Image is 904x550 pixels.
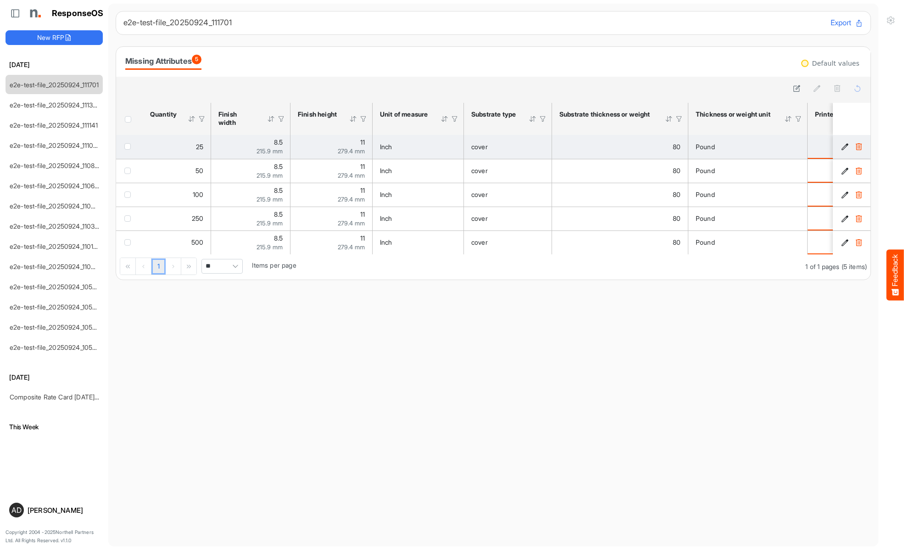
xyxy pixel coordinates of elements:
[201,259,243,274] span: Pagerdropdown
[116,254,871,280] div: Pager Container
[10,242,101,250] a: e2e-test-file_20250924_110146
[854,142,863,152] button: Delete
[359,115,368,123] div: Filter Icon
[471,143,488,151] span: cover
[211,183,290,207] td: 8.5 is template cell Column Header httpsnorthellcomontologiesmapping-rulesmeasurementhasfinishsiz...
[539,115,547,123] div: Filter Icon
[380,238,392,246] span: Inch
[11,506,22,514] span: AD
[815,110,855,118] div: Printed sides
[360,210,365,218] span: 11
[380,191,392,198] span: Inch
[274,210,283,218] span: 8.5
[211,207,290,230] td: 8.5 is template cell Column Header httpsnorthellcomontologiesmapping-rulesmeasurementhasfinishsiz...
[373,159,464,183] td: Inch is template cell Column Header httpsnorthellcomontologiesmapping-rulesmeasurementhasunitofme...
[464,135,552,159] td: cover is template cell Column Header httpsnorthellcomontologiesmapping-rulesmaterialhassubstratem...
[552,159,688,183] td: 80 is template cell Column Header httpsnorthellcomontologiesmapping-rulesmaterialhasmaterialthick...
[274,234,283,242] span: 8.5
[52,9,104,18] h1: ResponseOS
[360,138,365,146] span: 11
[120,258,136,275] div: Go to first page
[373,135,464,159] td: Inch is template cell Column Header httpsnorthellcomontologiesmapping-rulesmeasurementhasunitofme...
[274,186,283,194] span: 8.5
[6,60,103,70] h6: [DATE]
[143,135,211,159] td: 25 is template cell Column Header httpsnorthellcomontologiesmapping-rulesorderhasquantity
[28,507,99,514] div: [PERSON_NAME]
[673,167,681,174] span: 80
[380,167,392,174] span: Inch
[211,230,290,254] td: 8.5 is template cell Column Header httpsnorthellcomontologiesmapping-rulesmeasurementhasfinishsiz...
[116,183,143,207] td: checkbox
[840,142,849,152] button: Edit
[218,110,255,127] div: Finish width
[338,196,365,203] span: 279.4 mm
[380,143,392,151] span: Inch
[833,230,872,254] td: ec534b8b-7ea5-441f-b64f-1630cddcc522 is template cell Column Header
[10,101,100,109] a: e2e-test-file_20250924_111359
[673,191,681,198] span: 80
[696,167,715,174] span: Pound
[464,230,552,254] td: cover is template cell Column Header httpsnorthellcomontologiesmapping-rulesmaterialhassubstratem...
[143,159,211,183] td: 50 is template cell Column Header httpsnorthellcomontologiesmapping-rulesorderhasquantity
[25,4,44,22] img: Northell
[552,135,688,159] td: 80 is template cell Column Header httpsnorthellcomontologiesmapping-rulesmaterialhasmaterialthick...
[290,135,373,159] td: 11 is template cell Column Header httpsnorthellcomontologiesmapping-rulesmeasurementhasfinishsize...
[673,214,681,222] span: 80
[277,115,285,123] div: Filter Icon
[696,191,715,198] span: Pound
[151,258,166,275] a: Page 1 of 1 Pages
[471,167,488,174] span: cover
[854,166,863,175] button: Delete
[298,110,337,118] div: Finish height
[211,159,290,183] td: 8.5 is template cell Column Header httpsnorthellcomontologiesmapping-rulesmeasurementhasfinishsiz...
[842,263,867,270] span: (5 items)
[211,135,290,159] td: 8.5 is template cell Column Header httpsnorthellcomontologiesmapping-rulesmeasurementhasfinishsiz...
[464,183,552,207] td: cover is template cell Column Header httpsnorthellcomontologiesmapping-rulesmaterialhassubstratem...
[840,166,849,175] button: Edit
[252,261,296,269] span: Items per page
[373,230,464,254] td: Inch is template cell Column Header httpsnorthellcomontologiesmapping-rulesmeasurementhasunitofme...
[143,230,211,254] td: 500 is template cell Column Header httpsnorthellcomontologiesmapping-rulesorderhasquantity
[794,115,803,123] div: Filter Icon
[380,214,392,222] span: Inch
[854,214,863,223] button: Delete
[552,207,688,230] td: 80 is template cell Column Header httpsnorthellcomontologiesmapping-rulesmaterialhasmaterialthick...
[464,207,552,230] td: cover is template cell Column Header httpsnorthellcomontologiesmapping-rulesmaterialhassubstratem...
[688,207,808,230] td: Pound is template cell Column Header httpsnorthellcomontologiesmapping-rulesmaterialhasmaterialth...
[675,115,683,123] div: Filter Icon
[360,186,365,194] span: 11
[812,60,859,67] div: Default values
[338,219,365,227] span: 279.4 mm
[808,135,890,159] td: is template cell Column Header httpsnorthellcomontologiesmapping-rulesmanufacturinghasprintedsides
[192,214,203,222] span: 250
[257,172,283,179] span: 215.9 mm
[10,343,104,351] a: e2e-test-file_20250924_105226
[10,121,98,129] a: e2e-test-file_20250924_111141
[192,55,201,64] span: 5
[840,214,849,223] button: Edit
[191,238,203,246] span: 500
[10,202,103,210] a: e2e-test-file_20250924_110422
[257,196,283,203] span: 215.9 mm
[166,258,181,275] div: Go to next page
[10,263,103,270] a: e2e-test-file_20250924_110035
[257,147,283,155] span: 215.9 mm
[688,183,808,207] td: Pound is template cell Column Header httpsnorthellcomontologiesmapping-rulesmaterialhasmaterialth...
[831,17,863,29] button: Export
[116,207,143,230] td: checkbox
[116,103,143,135] th: Header checkbox
[10,393,118,401] a: Composite Rate Card [DATE]_smaller
[833,159,872,183] td: 3bc0d337-77f9-4d5e-a5b3-6b16bf63cb8e is template cell Column Header
[805,263,839,270] span: 1 of 1 pages
[181,258,196,275] div: Go to last page
[673,238,681,246] span: 80
[688,230,808,254] td: Pound is template cell Column Header httpsnorthellcomontologiesmapping-rulesmaterialhasmaterialth...
[808,207,890,230] td: is template cell Column Header httpsnorthellcomontologiesmapping-rulesmanufacturinghasprintedsides
[274,138,283,146] span: 8.5
[471,214,488,222] span: cover
[471,238,488,246] span: cover
[451,115,459,123] div: Filter Icon
[6,30,103,45] button: New RFP
[136,258,151,275] div: Go to previous page
[196,143,203,151] span: 25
